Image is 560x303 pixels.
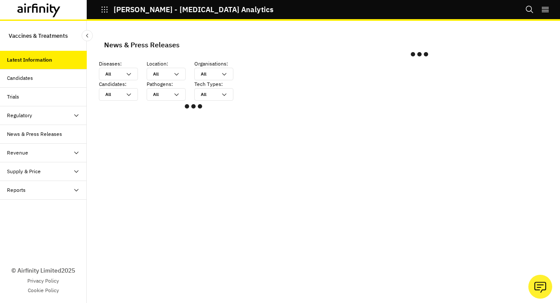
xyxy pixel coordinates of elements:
div: Candidates [7,74,33,82]
p: Pathogens : [147,80,194,88]
p: Tech Types : [194,80,242,88]
p: © Airfinity Limited 2025 [11,266,75,275]
div: News & Press Releases [104,38,180,51]
button: [PERSON_NAME] - [MEDICAL_DATA] Analytics [101,2,273,17]
p: [PERSON_NAME] - [MEDICAL_DATA] Analytics [114,6,273,13]
p: Vaccines & Treatments [9,28,68,44]
div: Trials [7,93,19,101]
a: Cookie Policy [28,287,59,294]
button: Search [525,2,534,17]
div: Reports [7,186,26,194]
button: Close Sidebar [82,30,93,41]
button: Ask our analysts [528,275,552,299]
p: Candidates : [99,80,147,88]
div: Latest Information [7,56,52,64]
div: Regulatory [7,112,32,119]
div: Supply & Price [7,168,41,175]
div: News & Press Releases [7,130,62,138]
p: Diseases : [99,60,147,68]
p: Organisations : [194,60,242,68]
a: Privacy Policy [27,277,59,285]
div: Revenue [7,149,28,157]
p: Location : [147,60,194,68]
